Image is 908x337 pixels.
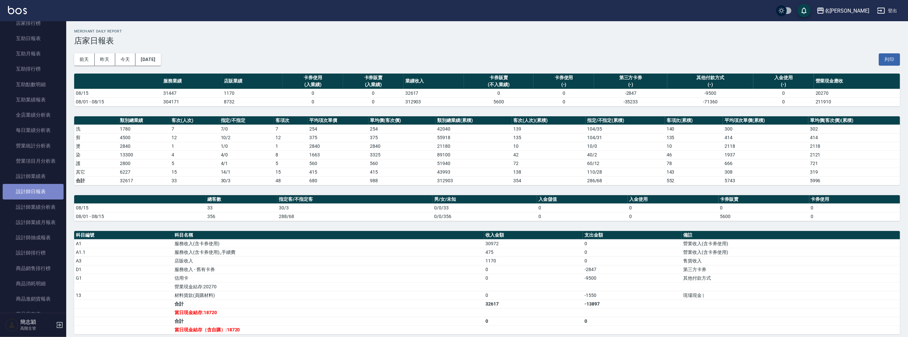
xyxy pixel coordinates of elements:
[3,276,64,291] a: 商品消耗明細
[274,116,308,125] th: 客項次
[665,159,723,168] td: 78
[118,142,170,150] td: 2840
[308,125,369,133] td: 254
[535,74,592,81] div: 卡券使用
[535,81,592,88] div: (-)
[3,169,64,184] a: 設計師業績表
[369,150,436,159] td: 3325
[173,282,484,291] td: 營業現金結存:20270
[369,176,436,185] td: 988
[74,125,118,133] td: 洗
[173,308,484,317] td: 當日現金結存:18720
[537,203,628,212] td: 0
[512,176,585,185] td: 354
[512,133,585,142] td: 135
[512,142,585,150] td: 10
[583,231,681,240] th: 支出金額
[3,199,64,215] a: 設計師業績分析表
[219,142,274,150] td: 1 / 0
[594,97,667,106] td: -35233
[74,74,900,106] table: a dense table
[308,150,369,159] td: 1663
[206,203,277,212] td: 33
[3,77,64,92] a: 互助點數明細
[74,150,118,159] td: 染
[95,53,115,66] button: 昨天
[585,168,665,176] td: 110 / 28
[404,97,464,106] td: 312903
[284,81,342,88] div: (入業績)
[274,168,308,176] td: 15
[74,159,118,168] td: 護
[512,125,585,133] td: 139
[74,116,900,185] table: a dense table
[3,31,64,46] a: 互助日報表
[537,195,628,204] th: 入金儲值
[3,291,64,307] a: 商品進銷貨報表
[170,125,219,133] td: 7
[74,212,206,221] td: 08/01 - 08/15
[173,317,484,325] td: 合計
[628,212,719,221] td: 0
[484,231,583,240] th: 收入金額
[369,142,436,150] td: 2840
[808,150,900,159] td: 2121
[118,125,170,133] td: 1780
[74,248,173,256] td: A1.1
[74,36,900,45] h3: 店家日報表
[3,245,64,260] a: 設計師排行榜
[585,150,665,159] td: 40 / 2
[753,89,814,97] td: 0
[173,239,484,248] td: 服務收入(含卡券使用)
[583,300,681,308] td: -13897
[222,89,283,97] td: 1170
[162,74,223,89] th: 服務業績
[74,97,162,106] td: 08/01 - 08/15
[466,81,532,88] div: (不入業績)
[667,97,753,106] td: -71360
[283,89,343,97] td: 0
[74,274,173,282] td: G1
[808,116,900,125] th: 單均價(客次價)(累積)
[512,168,585,176] td: 138
[369,125,436,133] td: 254
[274,176,308,185] td: 48
[170,168,219,176] td: 15
[173,256,484,265] td: 店販收入
[343,89,404,97] td: 0
[206,212,277,221] td: 356
[219,176,274,185] td: 30/3
[74,265,173,274] td: D1
[308,142,369,150] td: 2840
[585,159,665,168] td: 60 / 12
[435,133,512,142] td: 55918
[723,150,808,159] td: 1937
[809,195,900,204] th: 卡券使用
[808,133,900,142] td: 414
[222,74,283,89] th: 店販業績
[435,125,512,133] td: 42040
[173,265,484,274] td: 服務收入 - 舊有卡券
[583,317,681,325] td: 0
[74,168,118,176] td: 其它
[369,159,436,168] td: 560
[723,142,808,150] td: 2118
[3,46,64,61] a: 互助月報表
[173,291,484,300] td: 材料貨款(員購材料)
[628,195,719,204] th: 入金使用
[274,142,308,150] td: 1
[173,248,484,256] td: 服務收入(含卡券使用)_手續費
[219,125,274,133] td: 7 / 0
[667,89,753,97] td: -9500
[3,261,64,276] a: 商品銷售排行榜
[875,5,900,17] button: 登出
[585,133,665,142] td: 104 / 31
[170,176,219,185] td: 33
[808,168,900,176] td: 319
[669,81,752,88] div: (-)
[594,89,667,97] td: -2847
[343,97,404,106] td: 0
[308,159,369,168] td: 560
[435,116,512,125] th: 類別總業績(累積)
[3,16,64,31] a: 店家排行榜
